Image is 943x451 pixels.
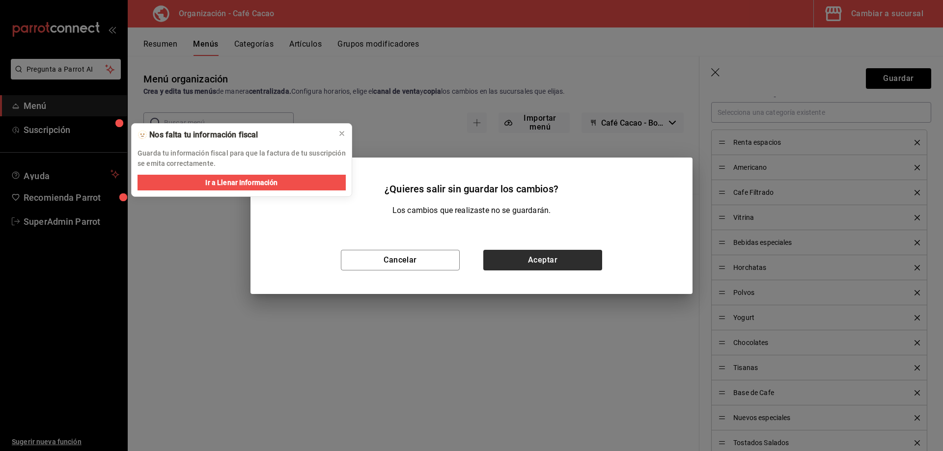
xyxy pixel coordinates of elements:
span: Ir a Llenar Información [205,178,277,188]
p: Los cambios que realizaste no se guardarán. [392,205,551,216]
button: Cancelar [341,250,460,270]
div: 🫥 Nos falta tu información fiscal [138,130,330,140]
p: Guarda tu información fiscal para que la factura de tu suscripción se emita correctamente. [138,148,346,169]
button: Aceptar [483,250,602,270]
h2: ¿Quieres salir sin guardar los cambios? [250,158,693,205]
